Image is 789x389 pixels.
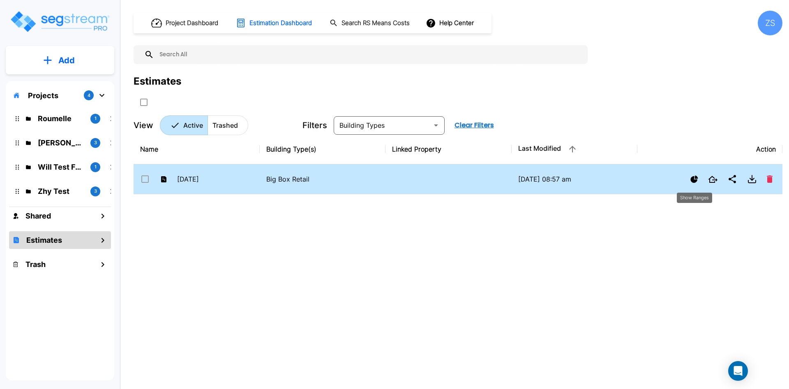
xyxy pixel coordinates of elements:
button: Help Center [424,15,477,31]
p: Active [183,120,203,130]
div: Platform [160,115,248,135]
p: Zhy Test [38,186,84,197]
button: Show Ranges [687,172,701,186]
button: Active [160,115,208,135]
div: Estimates [134,74,181,89]
p: 3 [94,188,97,195]
p: Roumelle [38,113,84,124]
p: View [134,119,153,131]
p: Trashed [212,120,238,130]
p: [DATE] 08:57 am [518,174,631,184]
button: Open [430,120,442,131]
div: ZS [758,11,782,35]
button: Share [724,171,741,187]
p: Filters [302,119,327,131]
div: Show Ranges [677,193,712,203]
img: Logo [9,10,110,33]
h1: Estimation Dashboard [249,18,312,28]
button: Clear Filters [451,117,497,134]
th: Last Modified [512,134,638,164]
button: Delete [764,172,776,186]
p: Will Test Folder [38,161,84,173]
p: QA Emmanuel [38,137,84,148]
button: Project Dashboard [148,14,223,32]
button: Search RS Means Costs [326,15,414,31]
div: Open Intercom Messenger [728,361,748,381]
div: Name [140,144,253,154]
p: 1 [95,115,97,122]
p: Big Box Retail [266,174,379,184]
h1: Shared [25,210,51,221]
button: Download [744,171,760,187]
button: Trashed [208,115,248,135]
th: Linked Property [385,134,512,164]
p: Add [58,54,75,67]
button: Open New Tab [705,173,721,186]
th: Action [637,134,782,164]
p: 3 [94,139,97,146]
h1: Estimates [26,235,62,246]
button: Estimation Dashboard [233,14,316,32]
h1: Project Dashboard [166,18,218,28]
p: 4 [88,92,90,99]
button: SelectAll [136,94,152,110]
p: Projects [28,90,58,101]
h1: Trash [25,259,46,270]
p: 1 [95,163,97,170]
input: Search All [154,45,584,64]
input: Building Types [336,120,429,131]
p: [DATE] [177,174,222,184]
button: Add [6,48,114,72]
h1: Search RS Means Costs [341,18,410,28]
th: Building Type(s) [260,134,386,164]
